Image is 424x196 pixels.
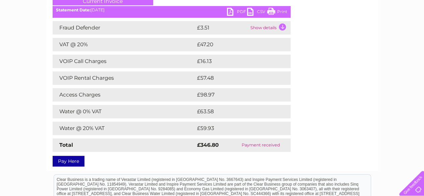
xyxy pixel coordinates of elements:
a: Print [267,8,287,17]
img: logo.png [15,17,49,38]
a: PDF [227,8,247,17]
div: Clear Business is a trading name of Verastar Limited (registered in [GEOGRAPHIC_DATA] No. 3667643... [54,4,371,32]
td: £57.48 [195,71,277,85]
td: £59.93 [195,122,277,135]
td: Show details [249,21,291,35]
td: Access Charges [53,88,195,102]
a: Water [306,28,319,34]
td: Water @ 0% VAT [53,105,195,118]
a: CSV [247,8,267,17]
strong: Total [59,142,73,148]
td: £16.13 [195,55,276,68]
div: [DATE] [53,8,291,12]
td: VOIP Call Charges [53,55,195,68]
a: Log out [402,28,418,34]
td: Water @ 20% VAT [53,122,195,135]
td: £3.51 [195,21,249,35]
td: £47.20 [195,38,277,51]
strong: £346.80 [197,142,219,148]
td: VOIP Rental Charges [53,71,195,85]
td: £98.97 [195,88,278,102]
a: Contact [379,28,396,34]
td: Payment received [231,138,291,152]
b: Statement Date: [56,7,90,12]
td: £63.58 [195,105,277,118]
a: Pay Here [53,156,84,167]
a: 0333 014 3131 [298,3,344,12]
a: Blog [366,28,375,34]
a: Energy [323,28,338,34]
td: VAT @ 20% [53,38,195,51]
td: Fraud Defender [53,21,195,35]
a: Telecoms [342,28,362,34]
